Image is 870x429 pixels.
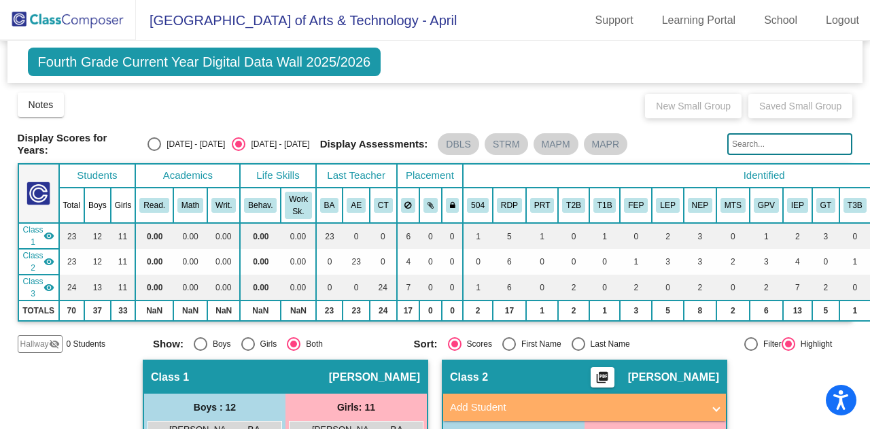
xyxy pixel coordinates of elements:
[370,301,397,321] td: 24
[281,249,315,275] td: 0.00
[397,301,420,321] td: 17
[783,223,812,249] td: 2
[23,224,43,248] span: Class 1
[300,338,323,350] div: Both
[84,223,111,249] td: 12
[815,10,870,31] a: Logout
[720,198,746,213] button: MTS
[684,301,716,321] td: 8
[147,137,309,151] mat-radio-group: Select an option
[111,301,136,321] td: 33
[526,188,558,223] th: Parent requiring an inordinate amount of time
[438,133,479,155] mat-chip: DBLS
[558,223,589,249] td: 0
[23,275,43,300] span: Class 3
[716,275,750,301] td: 0
[628,371,719,384] span: [PERSON_NAME]
[783,275,812,301] td: 7
[245,138,309,150] div: [DATE] - [DATE]
[43,282,54,293] mat-icon: visibility
[111,223,136,249] td: 11
[750,249,783,275] td: 3
[558,249,589,275] td: 0
[620,249,652,275] td: 1
[812,249,839,275] td: 0
[316,249,343,275] td: 0
[783,188,812,223] th: Individualized Education Plan
[135,301,173,321] td: NaN
[812,188,839,223] th: Gifted and Talented
[59,223,84,249] td: 23
[23,250,43,274] span: Class 2
[281,301,315,321] td: NaN
[684,223,716,249] td: 3
[135,164,240,188] th: Academics
[684,275,716,301] td: 2
[716,301,750,321] td: 2
[585,10,644,31] a: Support
[374,198,393,213] button: CT
[59,249,84,275] td: 23
[59,188,84,223] th: Total
[135,223,173,249] td: 0.00
[144,394,285,421] div: Boys : 12
[414,338,438,350] span: Sort:
[347,198,366,213] button: AE
[244,198,277,213] button: Behav.
[562,198,585,213] button: T2B
[716,188,750,223] th: MTSS Plan for Academic Needs
[173,223,207,249] td: 0.00
[526,223,558,249] td: 1
[419,223,442,249] td: 0
[485,133,528,155] mat-chip: STRM
[28,48,381,76] span: Fourth Grade Current Year Digital Data Wall 2025/2026
[493,301,526,321] td: 17
[450,371,488,384] span: Class 2
[594,371,610,390] mat-icon: picture_as_pdf
[589,275,621,301] td: 0
[111,249,136,275] td: 11
[526,249,558,275] td: 0
[753,10,808,31] a: School
[795,338,833,350] div: Highlight
[18,132,138,156] span: Display Scores for Years:
[620,275,652,301] td: 2
[343,249,370,275] td: 23
[18,249,59,275] td: April Eisele - No Class Name
[467,198,489,213] button: 504
[316,301,343,321] td: 23
[207,223,240,249] td: 0.00
[18,223,59,249] td: Brooke Apana - No Class Name
[493,249,526,275] td: 6
[783,249,812,275] td: 4
[18,301,59,321] td: TOTALS
[652,223,683,249] td: 2
[240,164,315,188] th: Life Skills
[750,188,783,223] th: Good Parent Volunteer
[463,249,493,275] td: 0
[585,338,630,350] div: Last Name
[652,249,683,275] td: 3
[620,301,652,321] td: 3
[84,301,111,321] td: 37
[370,223,397,249] td: 0
[43,256,54,267] mat-icon: visibility
[20,338,49,350] span: Hallway
[750,301,783,321] td: 6
[240,275,281,301] td: 0.00
[153,338,184,350] span: Show:
[750,275,783,301] td: 2
[493,223,526,249] td: 5
[463,223,493,249] td: 1
[207,249,240,275] td: 0.00
[151,371,189,384] span: Class 1
[652,188,683,223] th: Limited English Proficient English Language Learner
[84,275,111,301] td: 13
[462,338,492,350] div: Scores
[207,275,240,301] td: 0.00
[419,275,442,301] td: 0
[589,301,621,321] td: 1
[843,198,867,213] button: T3B
[589,249,621,275] td: 0
[173,301,207,321] td: NaN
